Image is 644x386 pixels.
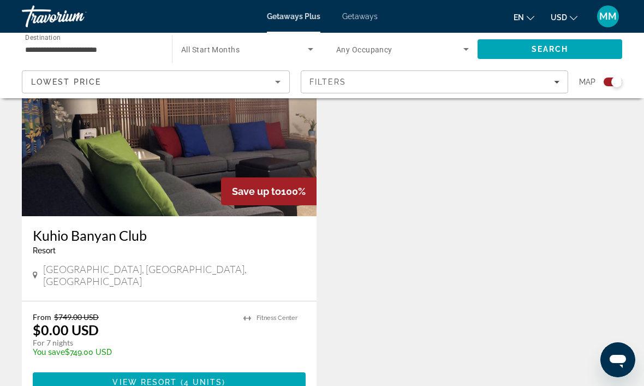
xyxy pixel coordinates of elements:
iframe: Button to launch messaging window [600,342,635,377]
span: en [514,13,524,22]
span: Search [532,45,569,54]
span: Map [579,74,595,90]
span: Lowest Price [31,78,101,86]
span: You save [33,348,65,357]
span: [GEOGRAPHIC_DATA], [GEOGRAPHIC_DATA], [GEOGRAPHIC_DATA] [43,263,306,287]
mat-select: Sort by [31,75,281,88]
span: From [33,312,51,322]
button: Search [478,39,622,59]
span: Resort [33,246,56,255]
button: Change currency [551,9,577,25]
span: Filters [309,78,347,86]
span: MM [599,11,617,22]
span: Any Occupancy [336,45,392,54]
button: Filters [301,70,569,93]
p: $749.00 USD [33,348,232,357]
span: All Start Months [181,45,240,54]
span: $749.00 USD [54,312,99,322]
p: For 7 nights [33,338,232,348]
div: 100% [221,177,317,205]
p: $0.00 USD [33,322,99,338]
button: User Menu [594,5,622,28]
span: Destination [25,33,61,41]
input: Select destination [25,43,158,56]
span: Save up to [232,186,281,197]
a: Getaways Plus [267,12,320,21]
span: Fitness Center [257,314,297,322]
span: USD [551,13,567,22]
button: Change language [514,9,534,25]
a: Getaways [342,12,378,21]
a: Travorium [22,2,131,31]
a: Kuhio Banyan Club [33,227,306,244]
img: Kuhio Banyan Club [22,41,317,216]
